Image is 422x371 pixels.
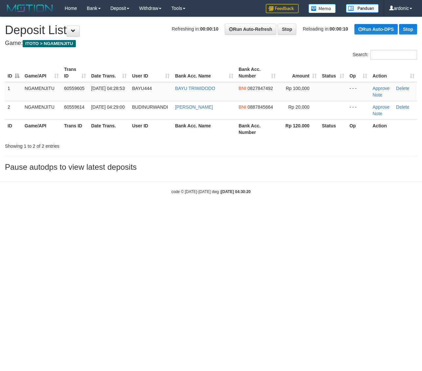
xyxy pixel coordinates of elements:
[61,120,88,138] th: Trans ID
[5,3,55,13] img: MOTION_logo.png
[308,4,336,13] img: Button%20Memo.svg
[353,50,417,60] label: Search:
[64,86,84,91] span: 60559605
[129,63,172,82] th: User ID: activate to sort column ascending
[132,86,152,91] span: BAYU444
[319,63,347,82] th: Status: activate to sort column ascending
[89,120,130,138] th: Date Trans.
[372,111,382,116] a: Note
[5,24,417,37] h1: Deposit List
[286,86,309,91] span: Rp 100,000
[5,82,22,101] td: 1
[247,104,273,110] span: Copy 0887845664 to clipboard
[172,120,236,138] th: Bank Acc. Name
[5,40,417,47] h4: Game:
[22,82,61,101] td: NGAMENJITU
[172,63,236,82] th: Bank Acc. Name: activate to sort column ascending
[89,63,130,82] th: Date Trans.: activate to sort column ascending
[346,4,379,13] img: panduan.png
[5,120,22,138] th: ID
[22,101,61,120] td: NGAMENJITU
[175,86,215,91] a: BAYU TRIWIDODO
[225,24,276,35] a: Run Auto-Refresh
[22,63,61,82] th: Game/API: activate to sort column ascending
[278,24,296,35] a: Stop
[91,86,125,91] span: [DATE] 04:28:53
[22,120,61,138] th: Game/API
[372,104,390,110] a: Approve
[239,104,246,110] span: BNI
[175,104,213,110] a: [PERSON_NAME]
[129,120,172,138] th: User ID
[396,104,409,110] a: Delete
[247,86,273,91] span: Copy 0827847492 to clipboard
[221,189,251,194] strong: [DATE] 04:30:20
[319,120,347,138] th: Status
[266,4,299,13] img: Feedback.jpg
[347,82,370,101] td: - - -
[372,92,382,98] a: Note
[236,120,278,138] th: Bank Acc. Number
[370,50,417,60] input: Search:
[200,26,219,32] strong: 00:00:10
[61,63,88,82] th: Trans ID: activate to sort column ascending
[239,86,246,91] span: BNI
[372,86,390,91] a: Approve
[132,104,168,110] span: BUDINURWANDI
[399,24,417,34] a: Stop
[23,40,76,47] span: ITOTO > NGAMENJITU
[347,63,370,82] th: Op: activate to sort column ascending
[5,101,22,120] td: 2
[278,63,320,82] th: Amount: activate to sort column ascending
[64,104,84,110] span: 60559614
[171,189,251,194] small: code © [DATE]-[DATE] dwg |
[303,26,348,32] span: Reloading in:
[278,120,320,138] th: Rp 120.000
[370,120,417,138] th: Action
[370,63,417,82] th: Action: activate to sort column ascending
[347,101,370,120] td: - - -
[5,163,417,171] h3: Pause autodps to view latest deposits
[236,63,278,82] th: Bank Acc. Number: activate to sort column ascending
[91,104,125,110] span: [DATE] 04:29:00
[5,140,171,149] div: Showing 1 to 2 of 2 entries
[354,24,398,34] a: Run Auto-DPS
[288,104,309,110] span: Rp 20,000
[172,26,218,32] span: Refreshing in:
[347,120,370,138] th: Op
[396,86,409,91] a: Delete
[330,26,348,32] strong: 00:00:10
[5,63,22,82] th: ID: activate to sort column descending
